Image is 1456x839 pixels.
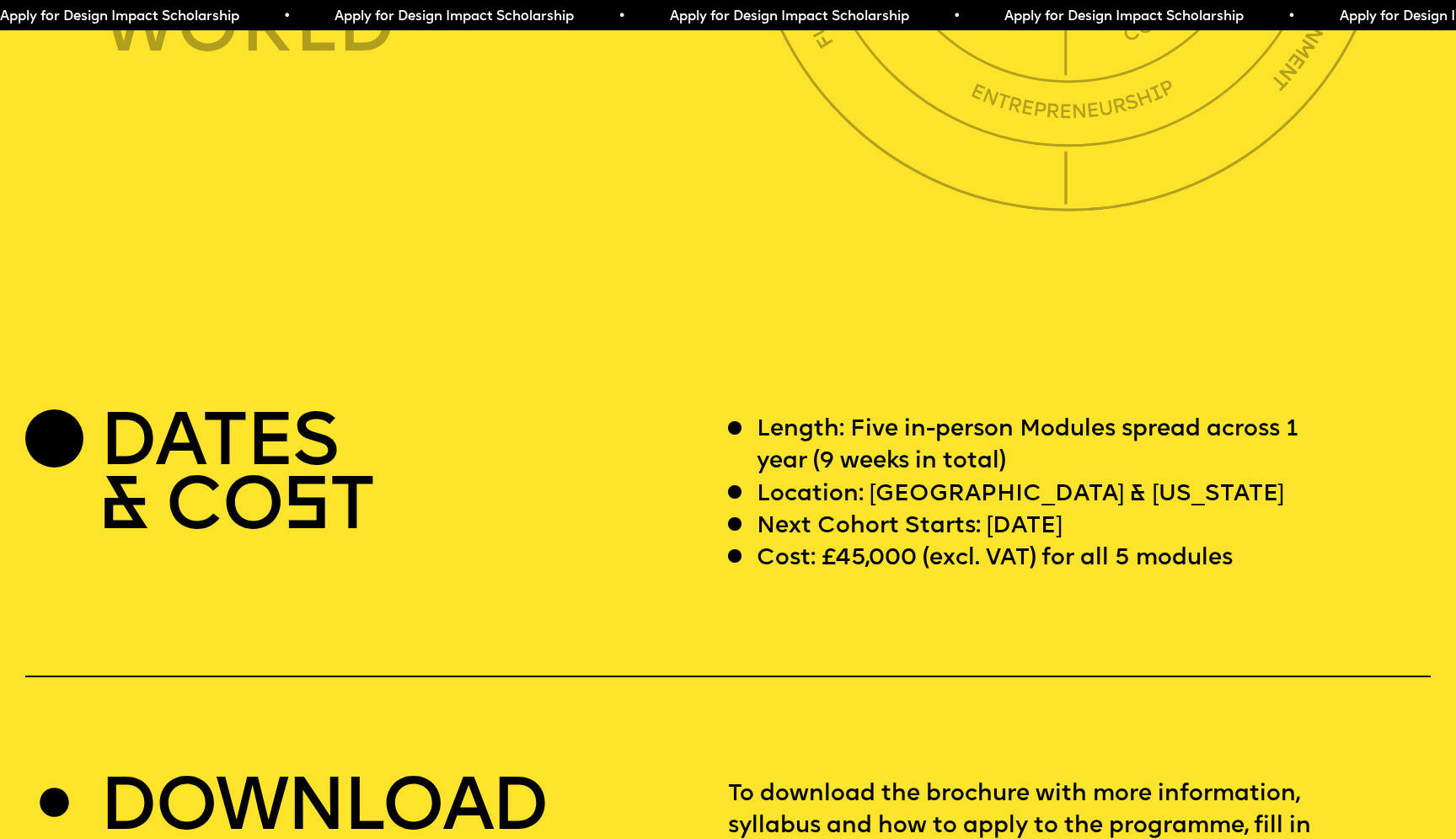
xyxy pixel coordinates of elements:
p: Location: [GEOGRAPHIC_DATA] & [US_STATE] [757,478,1284,510]
span: S [282,472,329,547]
span: • [1287,10,1294,24]
p: Next Cohort Starts: [DATE] [757,510,1063,542]
h2: DATES & CO T [99,414,372,541]
span: • [282,10,290,24]
p: Cost: £45,000 (excl. VAT) for all 5 modules [757,542,1233,574]
span: • [952,10,960,24]
p: Length: Five in-person Modules spread across 1 year (9 weeks in total) [757,414,1344,478]
span: • [618,10,625,24]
